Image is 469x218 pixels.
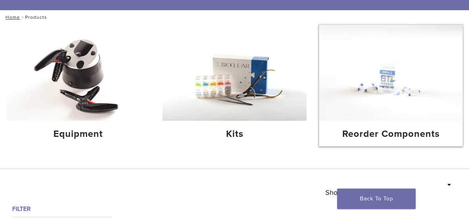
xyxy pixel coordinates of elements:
[169,127,300,141] h4: Kits
[6,25,150,121] img: Equipment
[319,25,463,121] img: Reorder Components
[337,189,416,209] a: Back To Top
[162,25,306,146] a: Kits
[6,25,150,146] a: Equipment
[319,25,463,146] a: Reorder Components
[325,127,456,141] h4: Reorder Components
[3,15,20,20] a: Home
[12,204,111,214] h4: Filter
[20,15,25,19] span: /
[162,25,306,121] img: Kits
[13,127,144,141] h4: Equipment
[325,185,372,201] p: Showing results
